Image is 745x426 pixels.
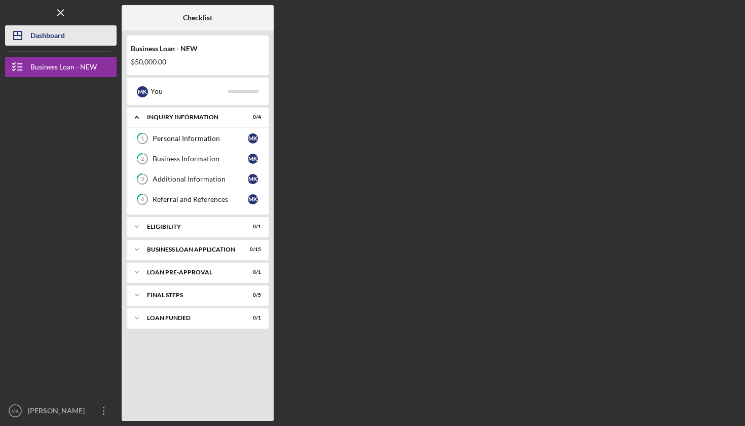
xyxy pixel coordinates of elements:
[147,246,236,253] div: BUSINESS LOAN APPLICATION
[147,315,236,321] div: LOAN FUNDED
[132,189,264,209] a: 4Referral and ReferencesMK
[243,114,261,120] div: 0 / 4
[248,194,258,204] div: M K
[243,224,261,230] div: 0 / 1
[141,176,144,183] tspan: 3
[141,156,144,162] tspan: 2
[5,401,117,421] button: MK[PERSON_NAME]
[147,224,236,230] div: ELIGIBILITY
[243,269,261,275] div: 0 / 1
[147,292,236,298] div: FINAL STEPS
[5,57,117,77] button: Business Loan - NEW
[153,175,248,183] div: Additional Information
[153,155,248,163] div: Business Information
[12,408,19,414] text: MK
[30,57,97,80] div: Business Loan - NEW
[141,196,144,203] tspan: 4
[153,195,248,203] div: Referral and References
[25,401,91,423] div: [PERSON_NAME]
[248,154,258,164] div: M K
[153,134,248,143] div: Personal Information
[147,269,236,275] div: LOAN PRE-APPROVAL
[30,25,65,48] div: Dashboard
[141,135,144,142] tspan: 1
[151,83,228,100] div: You
[248,174,258,184] div: M K
[243,315,261,321] div: 0 / 1
[132,128,264,149] a: 1Personal InformationMK
[131,58,265,66] div: $50,000.00
[132,149,264,169] a: 2Business InformationMK
[243,292,261,298] div: 0 / 5
[5,25,117,46] button: Dashboard
[243,246,261,253] div: 0 / 15
[183,14,212,22] b: Checklist
[147,114,236,120] div: INQUIRY INFORMATION
[137,86,148,97] div: M K
[248,133,258,144] div: M K
[131,45,265,53] div: Business Loan - NEW
[132,169,264,189] a: 3Additional InformationMK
